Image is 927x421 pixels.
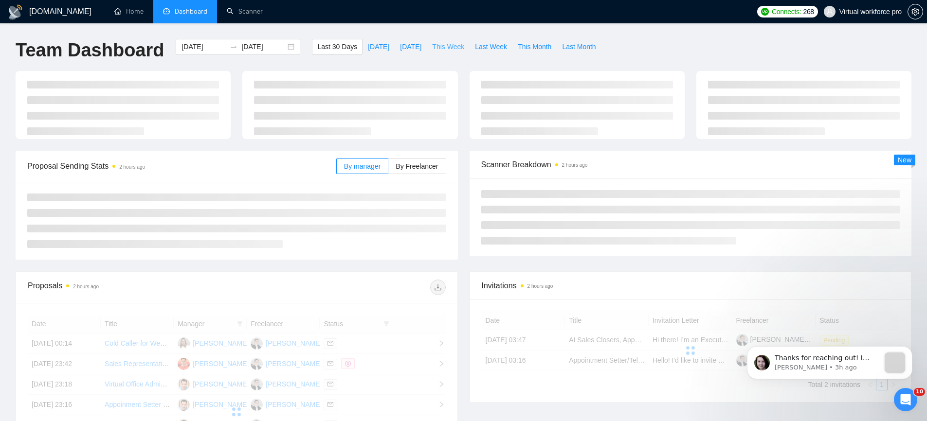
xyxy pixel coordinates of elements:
span: Last Week [475,41,507,52]
time: 2 hours ago [527,283,553,289]
input: Start date [182,41,226,52]
button: Last Month [557,39,601,54]
h1: Team Dashboard [16,39,164,62]
span: dashboard [163,8,170,15]
span: [DATE] [368,41,389,52]
button: Last Week [470,39,512,54]
span: This Week [432,41,464,52]
span: Last Month [562,41,596,52]
span: swap-right [230,43,237,51]
input: End date [241,41,286,52]
div: Proposals [28,280,236,295]
span: 10 [914,388,925,396]
span: setting [908,8,923,16]
button: setting [908,4,923,19]
span: By Freelancer [396,162,438,170]
span: user [826,8,833,15]
button: [DATE] [363,39,395,54]
a: searchScanner [227,7,263,16]
span: Dashboard [175,7,207,16]
button: This Month [512,39,557,54]
span: This Month [518,41,551,52]
span: Invitations [482,280,900,292]
button: Last 30 Days [312,39,363,54]
time: 2 hours ago [562,162,588,168]
span: [DATE] [400,41,421,52]
button: [DATE] [395,39,427,54]
iframe: Intercom notifications message [732,327,927,395]
span: Proposal Sending Stats [27,160,336,172]
time: 2 hours ago [73,284,99,289]
a: homeHome [114,7,144,16]
a: setting [908,8,923,16]
span: Thanks for reaching out! I return to you with a result. We've launched a sync for you, and curren... [42,27,145,112]
span: By manager [344,162,381,170]
span: Scanner Breakdown [481,158,900,171]
time: 2 hours ago [119,164,145,170]
span: 268 [803,6,814,17]
button: This Week [427,39,470,54]
img: upwork-logo.png [761,8,769,16]
span: New [898,156,911,164]
img: logo [8,4,23,20]
span: Last 30 Days [317,41,357,52]
span: to [230,43,237,51]
span: Connects: [772,6,801,17]
iframe: Intercom live chat [894,388,917,411]
p: Message from Iryna, sent 3h ago [42,36,147,45]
